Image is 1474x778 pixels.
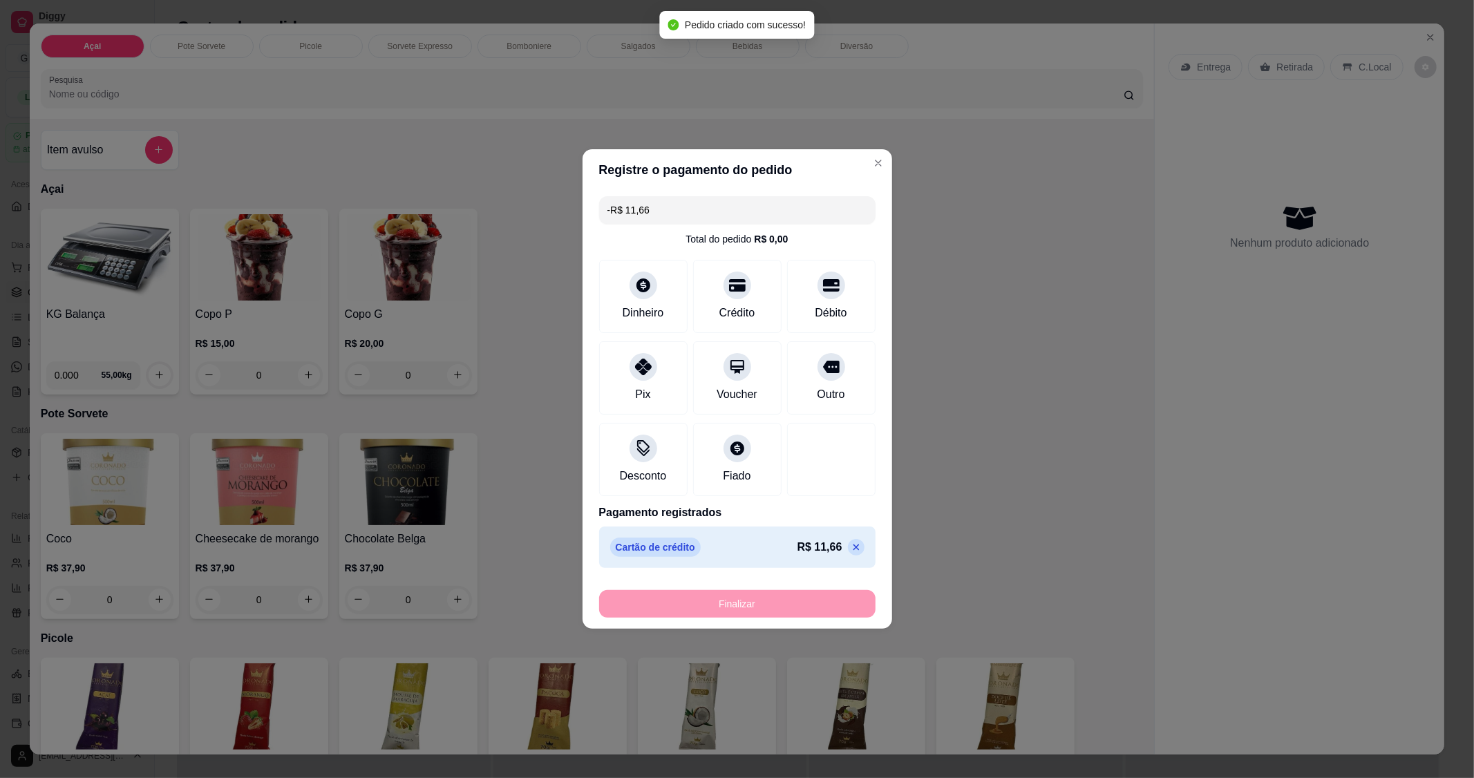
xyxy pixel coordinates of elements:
[717,386,757,403] div: Voucher
[817,386,844,403] div: Outro
[583,149,892,191] header: Registre o pagamento do pedido
[599,504,876,521] p: Pagamento registrados
[607,196,867,224] input: Ex.: hambúrguer de cordeiro
[623,305,664,321] div: Dinheiro
[754,232,788,246] div: R$ 0,00
[723,468,750,484] div: Fiado
[668,19,679,30] span: check-circle
[867,152,889,174] button: Close
[815,305,847,321] div: Débito
[620,468,667,484] div: Desconto
[685,19,806,30] span: Pedido criado com sucesso!
[686,232,788,246] div: Total do pedido
[719,305,755,321] div: Crédito
[610,538,701,557] p: Cartão de crédito
[797,539,842,556] p: R$ 11,66
[635,386,650,403] div: Pix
